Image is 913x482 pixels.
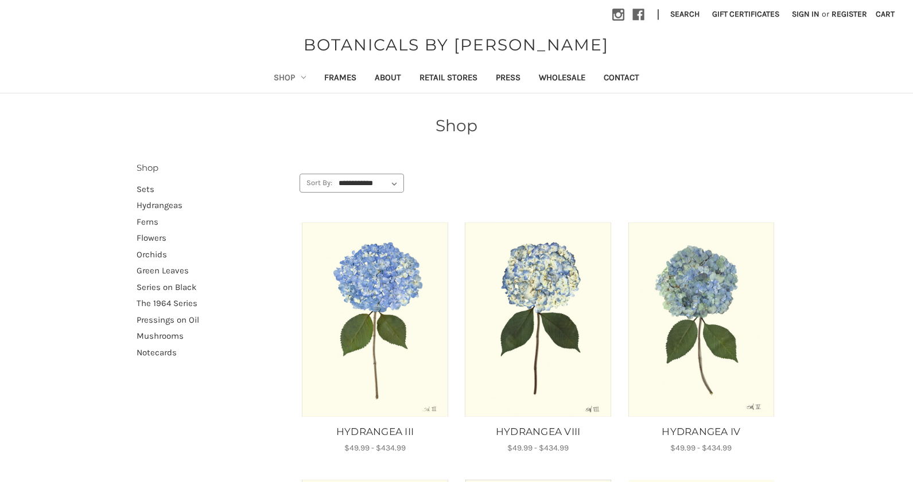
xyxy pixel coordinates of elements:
label: Sort By: [300,174,332,191]
a: Wholesale [530,65,595,93]
a: Retail Stores [410,65,487,93]
img: Unframed [301,222,449,417]
a: Ferns [137,214,288,230]
a: About [366,65,410,93]
img: Unframed [464,222,612,417]
a: Press [487,65,530,93]
a: HYDRANGEA IV, Price range from $49.99 to $434.99 [625,425,776,440]
a: Contact [595,65,648,93]
a: Mushrooms [137,328,288,344]
a: BOTANICALS BY [PERSON_NAME] [298,33,615,57]
a: Sets [137,181,288,198]
span: Cart [876,9,895,19]
a: Pressings on Oil [137,312,288,328]
h1: Shop [137,113,777,138]
span: $49.99 - $434.99 [507,443,569,453]
span: or [821,8,830,20]
a: HYDRANGEA VIII, Price range from $49.99 to $434.99 [464,222,612,417]
a: Flowers [137,230,288,246]
h2: Shop [137,162,288,175]
li: | [652,6,664,24]
a: HYDRANGEA IV, Price range from $49.99 to $434.99 [627,222,775,417]
a: Hydrangeas [137,197,288,214]
a: HYDRANGEA VIII, Price range from $49.99 to $434.99 [463,425,613,440]
a: HYDRANGEA III, Price range from $49.99 to $434.99 [301,222,449,417]
a: Green Leaves [137,262,288,279]
a: The 1964 Series [137,295,288,312]
a: HYDRANGEA III, Price range from $49.99 to $434.99 [300,425,450,440]
a: Series on Black [137,279,288,296]
span: $49.99 - $434.99 [670,443,732,453]
span: $49.99 - $434.99 [344,443,406,453]
img: Unframed [627,222,775,417]
a: Frames [315,65,366,93]
a: Shop [265,65,315,93]
a: Notecards [137,344,288,361]
a: Orchids [137,246,288,263]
